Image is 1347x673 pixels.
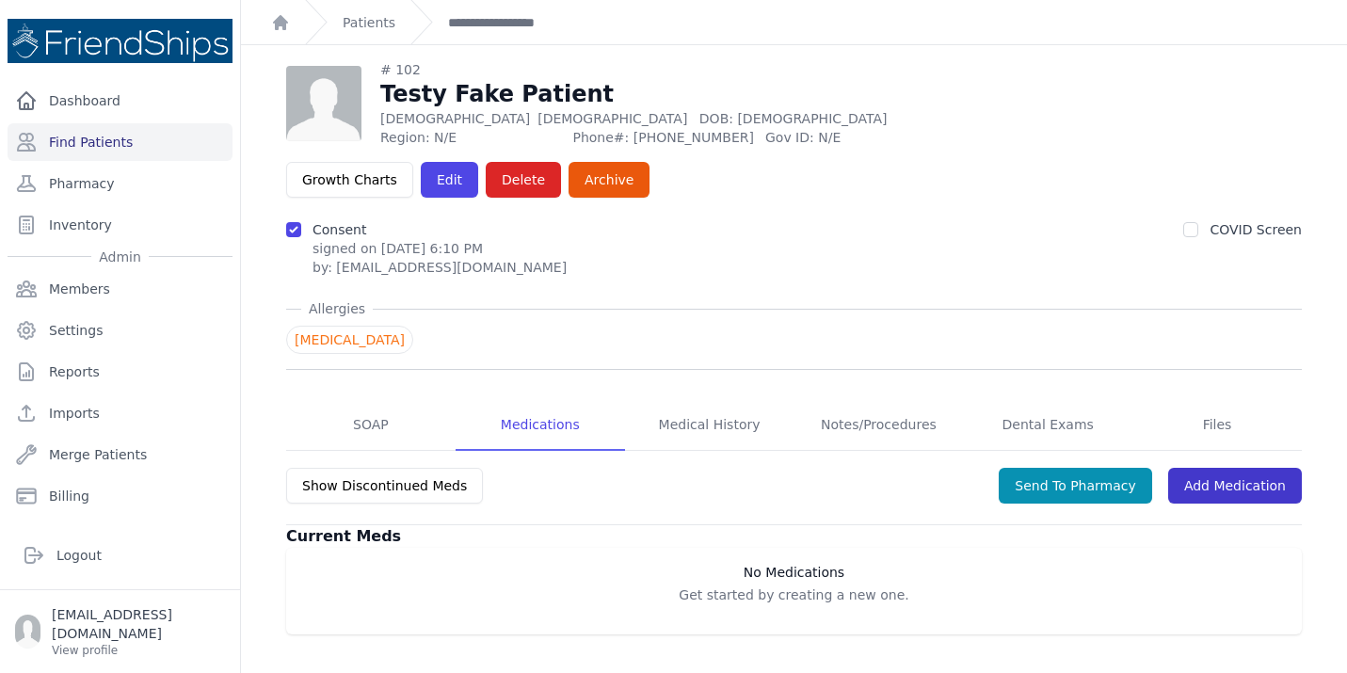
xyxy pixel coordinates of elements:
[15,537,225,574] a: Logout
[8,394,233,432] a: Imports
[8,165,233,202] a: Pharmacy
[1210,222,1302,237] label: COVID Screen
[8,436,233,473] a: Merge Patients
[15,605,225,658] a: [EMAIL_ADDRESS][DOMAIN_NAME] View profile
[1168,468,1302,504] a: Add Medication
[286,66,361,141] img: person-242608b1a05df3501eefc295dc1bc67a.jpg
[963,400,1132,451] a: Dental Exams
[380,109,957,128] p: [DEMOGRAPHIC_DATA]
[8,519,233,556] a: Organizations
[8,312,233,349] a: Settings
[313,239,567,258] p: signed on [DATE] 6:10 PM
[765,128,957,147] span: Gov ID: N/E
[8,477,233,515] a: Billing
[313,258,567,277] div: by: [EMAIL_ADDRESS][DOMAIN_NAME]
[91,248,149,266] span: Admin
[456,400,625,451] a: Medications
[286,162,413,198] a: Growth Charts
[421,162,478,198] a: Edit
[8,206,233,244] a: Inventory
[8,353,233,391] a: Reports
[572,128,753,147] span: Phone#: [PHONE_NUMBER]
[699,111,888,126] span: DOB: [DEMOGRAPHIC_DATA]
[569,162,649,198] a: Archive
[52,605,225,643] p: [EMAIL_ADDRESS][DOMAIN_NAME]
[301,299,373,318] span: Allergies
[1132,400,1302,451] a: Files
[625,400,794,451] a: Medical History
[8,82,233,120] a: Dashboard
[286,400,1302,451] nav: Tabs
[8,19,233,63] img: Medical Missions EMR
[537,111,687,126] span: [DEMOGRAPHIC_DATA]
[380,128,561,147] span: Region: N/E
[313,222,366,237] label: Consent
[286,525,1302,548] h3: Current Meds
[343,13,395,32] a: Patients
[8,270,233,308] a: Members
[380,60,957,79] div: # 102
[8,123,233,161] a: Find Patients
[286,400,456,451] a: SOAP
[52,643,225,658] p: View profile
[794,400,963,451] a: Notes/Procedures
[286,468,483,504] button: Show Discontinued Meds
[286,326,413,354] span: [MEDICAL_DATA]
[294,585,1294,604] p: Get started by creating a new one.
[380,79,957,109] h1: Testy Fake Patient
[486,162,561,198] button: Delete
[294,563,1294,582] h3: No Medications
[999,468,1152,504] button: Send To Pharmacy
